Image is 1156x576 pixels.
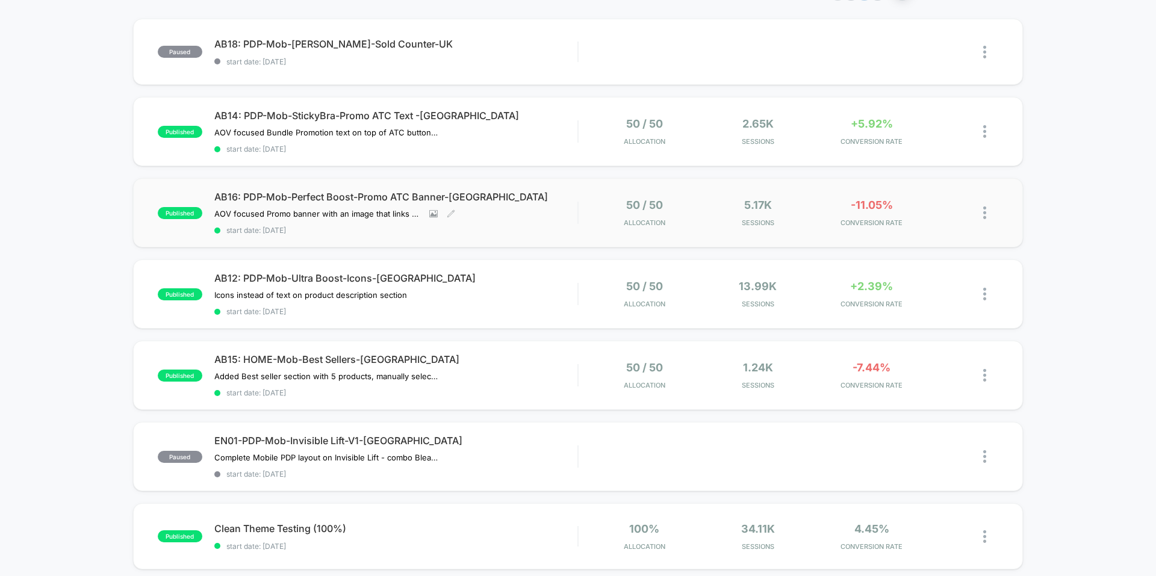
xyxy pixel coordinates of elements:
[214,435,577,447] span: EN01-PDP-Mob-Invisible Lift-V1-[GEOGRAPHIC_DATA]
[214,272,577,284] span: AB12: PDP-Mob-Ultra Boost-Icons-[GEOGRAPHIC_DATA]
[983,46,986,58] img: close
[158,126,202,138] span: published
[739,280,777,293] span: 13.99k
[818,300,925,308] span: CONVERSION RATE
[158,451,202,463] span: paused
[742,117,774,130] span: 2.65k
[214,38,577,50] span: AB18: PDP-Mob-[PERSON_NAME]-Sold Counter-UK
[851,199,893,211] span: -11.05%
[214,128,438,137] span: AOV focused Bundle Promotion text on top of ATC button that links to the Sticky Bra BundleAdded t...
[629,522,659,535] span: 100%
[214,57,577,66] span: start date: [DATE]
[626,361,663,374] span: 50 / 50
[214,144,577,153] span: start date: [DATE]
[624,137,665,146] span: Allocation
[214,453,438,462] span: Complete Mobile PDP layout on Invisible Lift - combo Bleame and new layout sections.
[158,530,202,542] span: published
[214,353,577,365] span: AB15: HOME-Mob-Best Sellers-[GEOGRAPHIC_DATA]
[850,280,893,293] span: +2.39%
[818,542,925,551] span: CONVERSION RATE
[818,381,925,389] span: CONVERSION RATE
[704,381,812,389] span: Sessions
[214,110,577,122] span: AB14: PDP-Mob-StickyBra-Promo ATC Text -[GEOGRAPHIC_DATA]
[214,542,577,551] span: start date: [DATE]
[704,218,812,227] span: Sessions
[214,226,577,235] span: start date: [DATE]
[624,218,665,227] span: Allocation
[704,300,812,308] span: Sessions
[214,371,438,381] span: Added Best seller section with 5 products, manually selected, right after the banner.
[158,207,202,219] span: published
[214,469,577,478] span: start date: [DATE]
[853,361,890,374] span: -7.44%
[704,137,812,146] span: Sessions
[983,450,986,463] img: close
[214,388,577,397] span: start date: [DATE]
[744,199,772,211] span: 5.17k
[818,137,925,146] span: CONVERSION RATE
[854,522,889,535] span: 4.45%
[214,522,577,534] span: Clean Theme Testing (100%)
[704,542,812,551] span: Sessions
[983,206,986,219] img: close
[626,199,663,211] span: 50 / 50
[743,361,773,374] span: 1.24k
[741,522,775,535] span: 34.11k
[983,288,986,300] img: close
[624,381,665,389] span: Allocation
[983,125,986,138] img: close
[818,218,925,227] span: CONVERSION RATE
[624,542,665,551] span: Allocation
[214,290,407,300] span: Icons instead of text on product description section
[626,117,663,130] span: 50 / 50
[983,530,986,543] img: close
[851,117,893,130] span: +5.92%
[214,191,577,203] span: AB16: PDP-Mob-Perfect Boost-Promo ATC Banner-[GEOGRAPHIC_DATA]
[214,307,577,316] span: start date: [DATE]
[624,300,665,308] span: Allocation
[158,370,202,382] span: published
[214,209,420,218] span: AOV focused Promo banner with an image that links to the Bundles collection page—added above the ...
[158,288,202,300] span: published
[158,46,202,58] span: paused
[983,369,986,382] img: close
[626,280,663,293] span: 50 / 50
